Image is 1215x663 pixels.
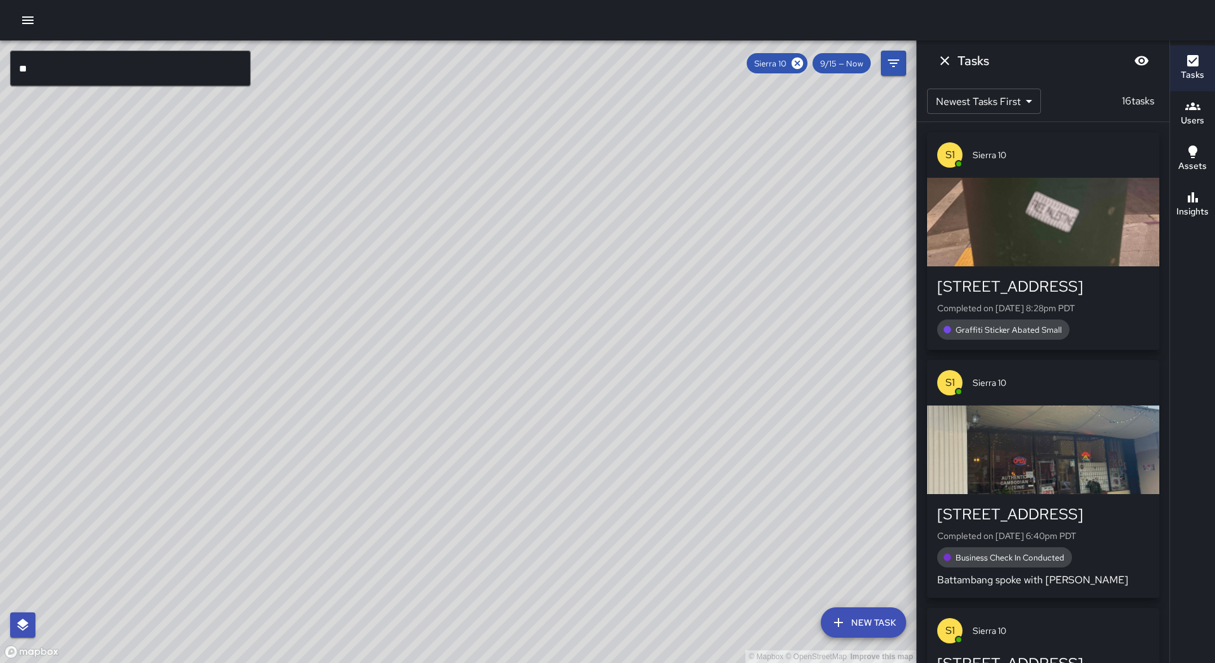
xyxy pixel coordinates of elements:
[1117,94,1159,109] p: 16 tasks
[957,51,989,71] h6: Tasks
[973,376,1149,389] span: Sierra 10
[937,530,1149,542] p: Completed on [DATE] 6:40pm PDT
[1181,68,1204,82] h6: Tasks
[973,149,1149,161] span: Sierra 10
[927,89,1041,114] div: Newest Tasks First
[937,504,1149,524] div: [STREET_ADDRESS]
[1129,48,1154,73] button: Blur
[881,51,906,76] button: Filters
[945,375,955,390] p: S1
[747,58,794,69] span: Sierra 10
[1178,159,1207,173] h6: Assets
[1170,182,1215,228] button: Insights
[932,48,957,73] button: Dismiss
[1181,114,1204,128] h6: Users
[973,624,1149,637] span: Sierra 10
[1170,137,1215,182] button: Assets
[945,623,955,638] p: S1
[937,302,1149,314] p: Completed on [DATE] 8:28pm PDT
[1176,205,1209,219] h6: Insights
[948,325,1069,335] span: Graffiti Sticker Abated Small
[927,360,1159,598] button: S1Sierra 10[STREET_ADDRESS]Completed on [DATE] 6:40pm PDTBusiness Check In ConductedBattambang sp...
[927,132,1159,350] button: S1Sierra 10[STREET_ADDRESS]Completed on [DATE] 8:28pm PDTGraffiti Sticker Abated Small
[747,53,807,73] div: Sierra 10
[1170,46,1215,91] button: Tasks
[821,607,906,638] button: New Task
[1170,91,1215,137] button: Users
[813,58,871,69] span: 9/15 — Now
[937,276,1149,297] div: [STREET_ADDRESS]
[948,552,1072,563] span: Business Check In Conducted
[937,573,1149,588] p: Battambang spoke with [PERSON_NAME]
[945,147,955,163] p: S1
